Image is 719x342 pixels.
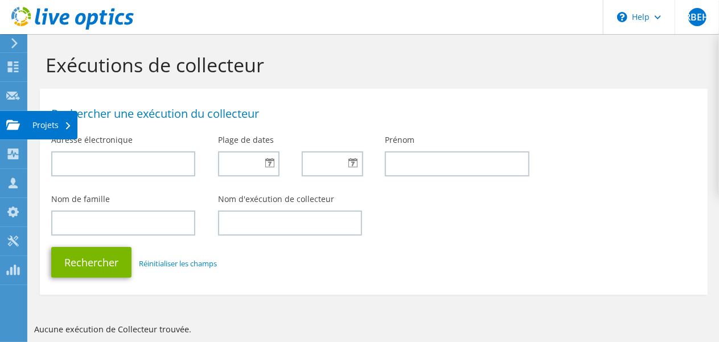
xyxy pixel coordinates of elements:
[617,12,627,22] svg: \n
[51,193,110,205] label: Nom de famille
[218,134,274,146] label: Plage de dates
[51,108,691,120] h1: Rechercher une exécution du collecteur
[34,323,713,336] p: Aucune exécution de Collecteur trouvée.
[27,111,77,139] div: Projets
[51,247,132,278] button: Rechercher
[139,258,217,269] a: Réinitialiser les champs
[218,193,334,205] label: Nom d'exécution de collecteur
[51,134,133,146] label: Adresse électronique
[688,8,706,26] span: RBEH
[46,53,696,77] h1: Exécutions de collecteur
[385,134,414,146] label: Prénom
